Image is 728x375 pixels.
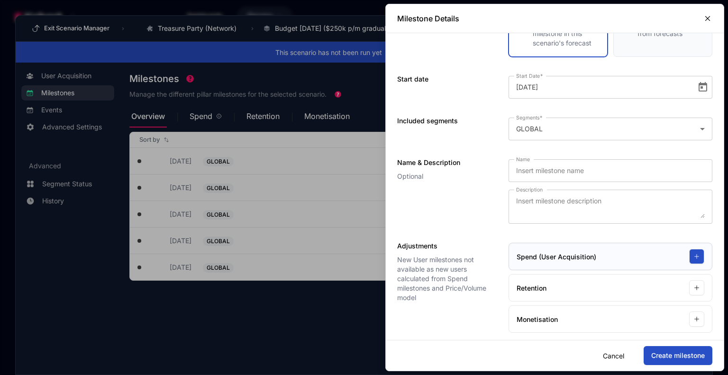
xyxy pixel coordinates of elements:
[516,165,705,176] input: Insert milestone name
[517,283,546,293] h2: Retention
[517,314,558,324] h2: Monetisation
[516,186,543,192] mat-label: Description
[516,156,530,162] mat-label: Name
[397,76,428,82] h3: Start date
[599,347,628,365] button: Cancel
[693,78,712,97] button: Open calendar
[533,20,591,47] span: Include this milestone in this scenario's forecast
[516,82,692,93] input: Start date
[516,125,543,133] span: GLOBAL
[516,114,540,120] mat-label: Segments
[644,346,712,365] button: Create milestone
[397,243,437,249] h3: Adjustments
[397,172,490,181] h3: Optional
[397,13,459,24] h3: Milestone Details
[517,252,596,262] span: Spend (User Acquisition)
[397,159,460,166] h3: Name & Description
[516,73,540,79] mat-label: Start Date
[397,118,458,124] h3: Included segments
[397,255,490,302] h3: New User milestones not available as new users calculated from Spend milestones and Price/Volume ...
